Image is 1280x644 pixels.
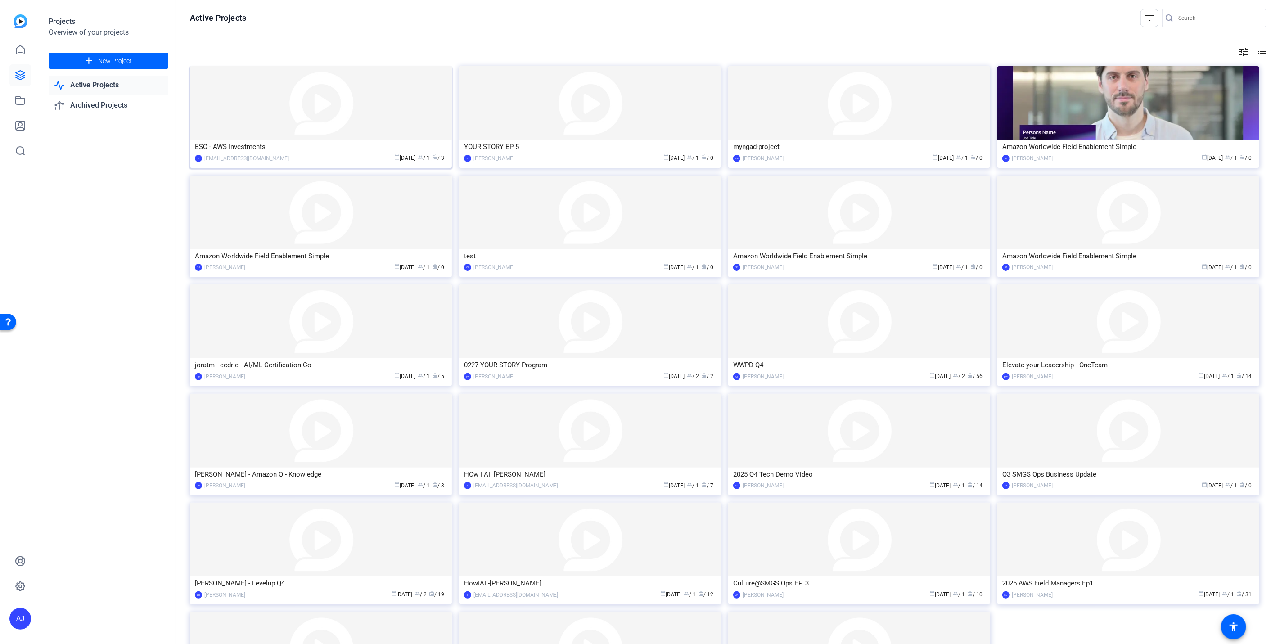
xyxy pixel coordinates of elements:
span: radio [433,482,438,487]
span: radio [702,154,707,160]
span: [DATE] [933,155,954,161]
span: / 0 [433,264,445,270]
span: radio [971,154,976,160]
div: JH [464,155,471,162]
span: / 2 [415,591,427,598]
span: calendar_today [1202,482,1208,487]
span: radio [1240,482,1245,487]
span: calendar_today [1199,591,1204,596]
div: [PERSON_NAME] [743,590,784,599]
img: blue-gradient.svg [14,14,27,28]
span: / 1 [956,155,969,161]
span: [DATE] [930,373,951,379]
div: Overview of your projects [49,27,168,38]
mat-icon: filter_list [1144,13,1155,23]
span: / 56 [968,373,983,379]
span: / 1 [687,264,699,270]
div: RM [195,482,202,489]
div: YOUR STORY EP 5 [464,140,716,153]
span: / 14 [968,482,983,489]
div: [PERSON_NAME] [473,263,514,272]
span: calendar_today [395,482,400,487]
span: / 1 [684,591,696,598]
span: calendar_today [933,154,938,160]
span: / 1 [1226,264,1238,270]
div: [PERSON_NAME] [743,154,784,163]
span: / 0 [702,155,714,161]
span: [DATE] [395,264,416,270]
span: / 0 [702,264,714,270]
span: radio [968,482,973,487]
span: calendar_today [664,154,669,160]
span: / 1 [1222,373,1235,379]
div: SJ [1002,264,1010,271]
span: [DATE] [664,482,685,489]
div: HOw I AI: [PERSON_NAME] [464,468,716,481]
span: radio [699,591,704,596]
div: HowIAI -[PERSON_NAME] [464,576,716,590]
div: EB [195,591,202,599]
span: / 3 [433,482,445,489]
span: / 1 [956,264,969,270]
div: TB [1002,482,1010,489]
span: group [687,373,693,378]
div: SJ [1002,155,1010,162]
span: [DATE] [664,373,685,379]
span: / 3 [433,155,445,161]
div: test [464,249,716,263]
span: calendar_today [395,373,400,378]
div: myngad-project [733,140,985,153]
div: BW [1002,373,1010,380]
div: [EMAIL_ADDRESS][DOMAIN_NAME] [204,154,289,163]
span: group [418,154,424,160]
span: [DATE] [395,155,416,161]
div: ESC - AWS Investments [195,140,447,153]
div: JH [733,591,740,599]
span: / 1 [1226,482,1238,489]
span: calendar_today [392,591,397,596]
span: radio [1240,264,1245,269]
span: calendar_today [1199,373,1204,378]
span: calendar_today [395,154,400,160]
span: group [687,264,693,269]
div: Elevate your Leadership - OneTeam [1002,358,1254,372]
div: AB [733,373,740,380]
mat-icon: tune [1238,46,1249,57]
span: / 2 [687,373,699,379]
span: group [418,373,424,378]
span: [DATE] [395,373,416,379]
span: [DATE] [1202,264,1223,270]
span: group [953,482,959,487]
span: [DATE] [1202,482,1223,489]
span: / 0 [971,155,983,161]
span: / 1 [953,482,965,489]
span: / 0 [1240,155,1252,161]
span: group [687,482,693,487]
span: / 1 [418,155,430,161]
span: group [1222,591,1228,596]
span: / 1 [1222,591,1235,598]
span: / 0 [971,264,983,270]
div: [PERSON_NAME] - Levelup Q4 [195,576,447,590]
div: [PERSON_NAME] [204,372,245,381]
span: radio [971,264,976,269]
span: / 31 [1237,591,1252,598]
div: T [195,155,202,162]
a: Active Projects [49,76,168,95]
span: / 19 [429,591,445,598]
span: [DATE] [930,591,951,598]
div: Amazon Worldwide Field Enablement Simple [733,249,985,263]
div: AJ [9,608,31,630]
span: / 1 [953,591,965,598]
span: / 0 [1240,264,1252,270]
span: radio [968,373,973,378]
div: 2025 Q4 Tech Demo Video [733,468,985,481]
span: radio [1240,154,1245,160]
div: [PERSON_NAME] [204,263,245,272]
a: Archived Projects [49,96,168,115]
span: group [418,482,424,487]
div: [PERSON_NAME] [1012,154,1053,163]
div: T [464,591,471,599]
span: radio [433,373,438,378]
span: [DATE] [395,482,416,489]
